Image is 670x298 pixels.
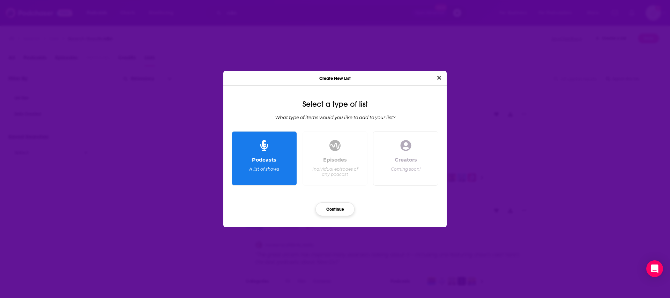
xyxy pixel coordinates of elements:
[315,202,355,216] button: Continue
[229,100,441,109] div: Select a type of list
[229,114,441,120] div: What type of items would you like to add to your list?
[252,157,276,163] div: Podcasts
[323,157,347,163] div: Episodes
[646,260,663,277] div: Open Intercom Messenger
[395,157,417,163] div: Creators
[391,166,420,172] div: Coming soon!
[249,166,279,172] div: A list of shows
[434,74,444,82] button: Close
[311,166,359,177] div: Individual episodes of any podcast
[223,71,447,86] div: Create New List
